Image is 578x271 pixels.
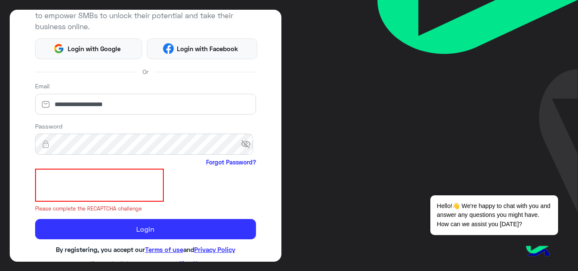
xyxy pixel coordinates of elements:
h6: If you don’t have an account [35,260,256,267]
span: By registering, you accept our [56,246,145,253]
button: Login [35,219,256,239]
img: Google [53,43,64,54]
img: email [35,100,56,109]
iframe: reCAPTCHA [35,169,164,202]
span: Or [143,67,149,76]
img: hulul-logo.png [523,237,553,267]
a: Privacy Policy [194,246,235,253]
label: Password [35,122,63,131]
button: Login with Google [35,38,143,59]
span: Login with Google [64,44,124,54]
label: Email [35,82,50,90]
a: Forgot Password? [206,158,256,167]
span: Hello!👋 We're happy to chat with you and answer any questions you might have. How can we assist y... [430,195,558,235]
span: visibility_off [241,137,256,152]
img: Facebook [163,43,174,54]
a: Sign Up [179,260,201,267]
button: Login with Facebook [147,38,257,59]
span: Login with Facebook [174,44,242,54]
small: Please complete the RECAPTCHA challenge [35,205,256,213]
img: lock [35,140,56,148]
p: to empower SMBs to unlock their potential and take their business online. [35,10,256,32]
span: and [183,246,194,253]
a: Terms of use [145,246,183,253]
